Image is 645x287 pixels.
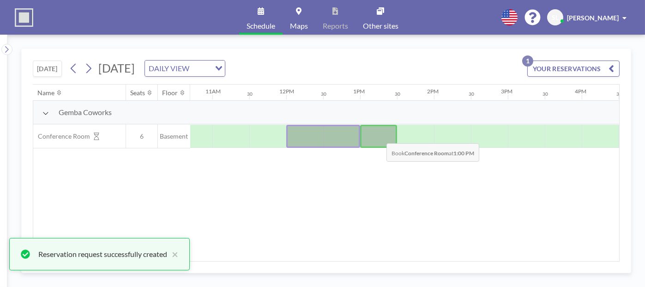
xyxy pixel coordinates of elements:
[290,22,308,30] span: Maps
[38,249,167,260] div: Reservation request successfully created
[527,61,620,77] button: YOUR RESERVATIONS1
[15,8,33,27] img: organization-logo
[247,91,253,97] div: 30
[192,62,210,74] input: Search for option
[158,132,190,140] span: Basement
[131,89,145,97] div: Seats
[575,88,586,95] div: 4PM
[163,89,178,97] div: Floor
[33,132,90,140] span: Conference Room
[321,91,326,97] div: 30
[38,89,55,97] div: Name
[552,13,559,22] span: SL
[147,62,191,74] span: DAILY VIEW
[205,88,221,95] div: 11AM
[126,132,157,140] span: 6
[386,143,479,162] span: Book at
[167,249,178,260] button: close
[363,22,398,30] span: Other sites
[427,88,439,95] div: 2PM
[567,14,619,22] span: [PERSON_NAME]
[98,61,135,75] span: [DATE]
[323,22,348,30] span: Reports
[395,91,400,97] div: 30
[522,55,533,67] p: 1
[247,22,275,30] span: Schedule
[33,61,62,77] button: [DATE]
[404,150,449,157] b: Conference Room
[279,88,294,95] div: 12PM
[616,91,622,97] div: 30
[59,108,112,117] span: Gemba Coworks
[453,150,474,157] b: 1:00 PM
[501,88,512,95] div: 3PM
[469,91,474,97] div: 30
[543,91,548,97] div: 30
[145,61,225,76] div: Search for option
[353,88,365,95] div: 1PM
